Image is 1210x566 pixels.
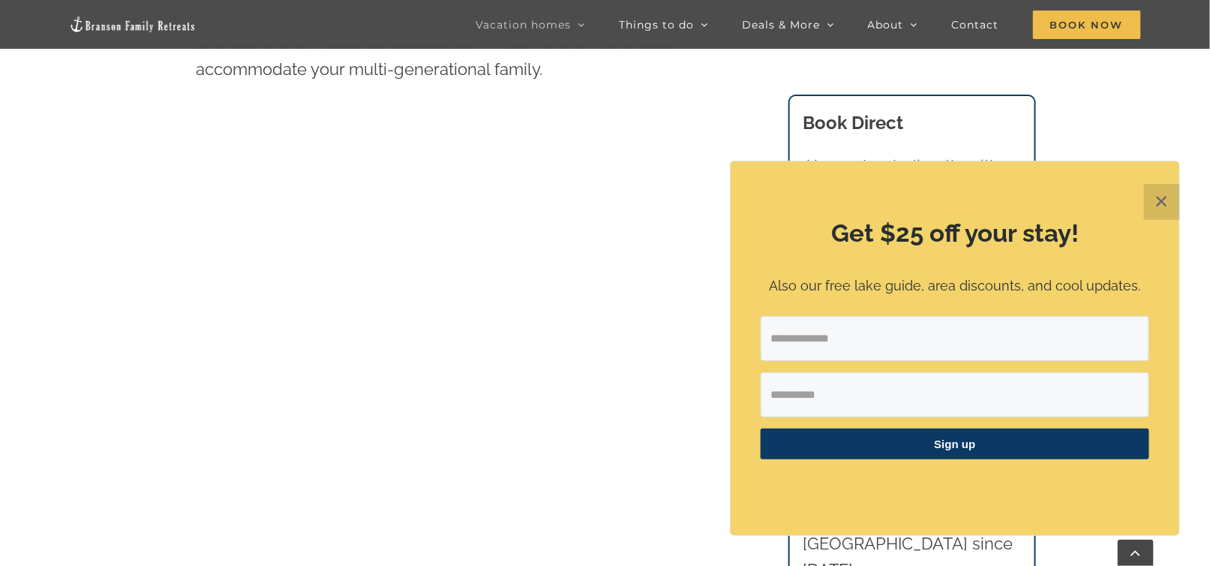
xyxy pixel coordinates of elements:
[868,20,904,30] span: About
[69,16,196,32] img: Branson Family Retreats Logo
[803,112,903,134] b: Book Direct
[761,316,1149,361] input: Email Address
[1144,184,1180,220] button: Close
[761,478,1149,494] p: ​
[761,429,1149,459] button: Sign up
[619,20,694,30] span: Things to do
[761,216,1149,251] h2: Get $25 off your stay!
[952,20,999,30] span: Contact
[761,372,1149,417] input: First Name
[1033,11,1141,39] span: Book Now
[803,153,1022,233] p: Always book directly with us for the best rate and first dibs on the best dates.
[742,20,820,30] span: Deals & More
[476,20,571,30] span: Vacation homes
[761,275,1149,297] p: Also our free lake guide, area discounts, and cool updates.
